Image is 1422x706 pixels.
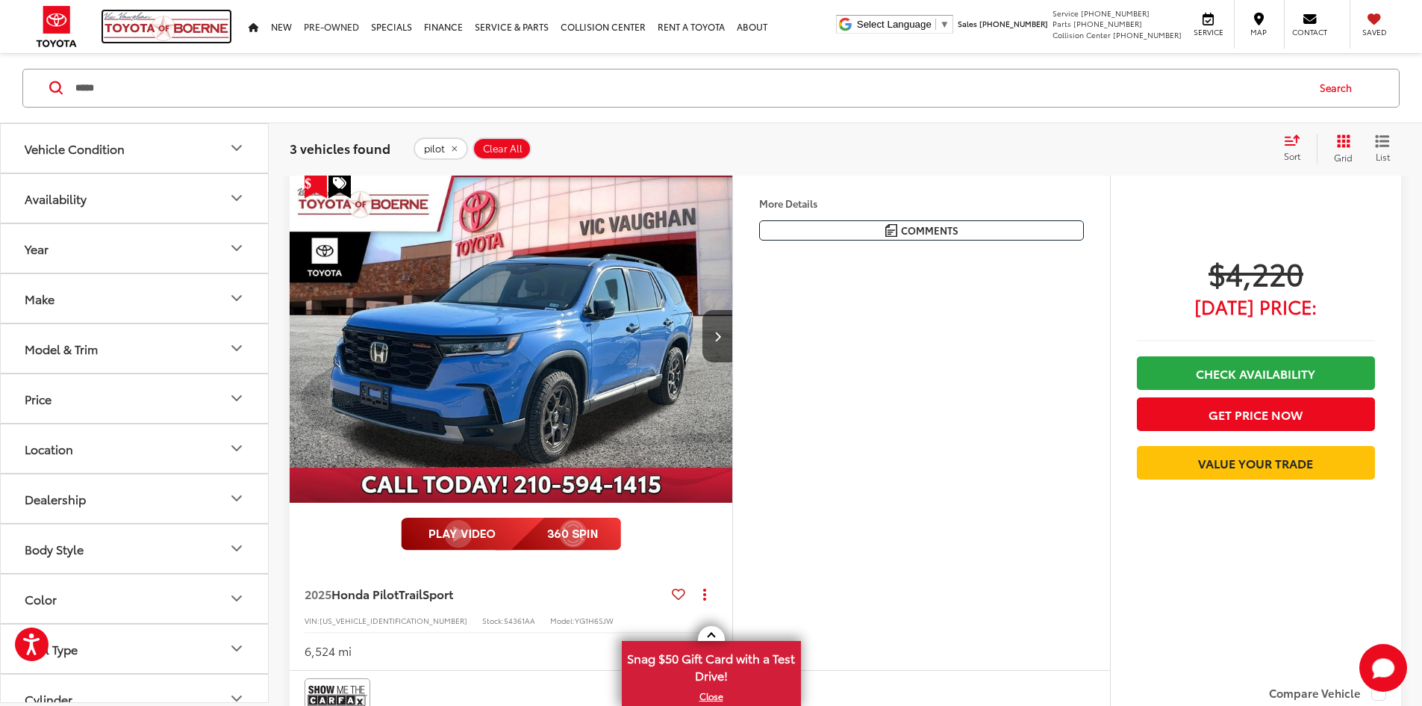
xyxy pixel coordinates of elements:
[473,137,531,159] button: Clear All
[1359,644,1407,692] svg: Start Chat
[25,491,86,505] div: Dealership
[575,615,614,626] span: YG1H6SJW
[940,19,949,30] span: ▼
[1,524,269,572] button: Body StyleBody Style
[399,585,453,602] span: TrailSport
[702,310,732,362] button: Next image
[228,139,246,157] div: Vehicle Condition
[1137,254,1375,291] span: $4,220
[1137,299,1375,314] span: [DATE] Price:
[228,589,246,607] div: Color
[1137,397,1375,431] button: Get Price Now
[25,591,57,605] div: Color
[979,18,1048,29] span: [PHONE_NUMBER]
[1375,149,1390,162] span: List
[1269,686,1386,701] label: Compare Vehicle
[1053,7,1079,19] span: Service
[1,273,269,322] button: MakeMake
[25,441,73,455] div: Location
[1284,149,1300,162] span: Sort
[1358,27,1391,37] span: Saved
[289,170,734,504] img: 2025 Honda Pilot TrailSport
[1,374,269,422] button: PricePrice
[901,223,958,238] span: Comments
[1191,27,1225,37] span: Service
[228,439,246,457] div: Location
[1053,29,1111,40] span: Collision Center
[759,198,1084,208] h4: More Details
[759,220,1084,241] button: Comments
[857,19,932,30] span: Select Language
[857,19,949,30] a: Select Language​
[289,170,734,504] div: 2025 Honda Pilot TrailSport 0
[331,585,399,602] span: Honda Pilot
[424,142,445,154] span: pilot
[1,424,269,472] button: LocationLocation
[25,391,52,405] div: Price
[289,170,734,504] a: 2025 Honda Pilot TrailSport2025 Honda Pilot TrailSport2025 Honda Pilot TrailSport2025 Honda Pilot...
[483,142,523,154] span: Clear All
[25,341,98,355] div: Model & Trim
[1073,18,1142,29] span: [PHONE_NUMBER]
[550,615,575,626] span: Model:
[1137,446,1375,480] a: Value Your Trade
[401,518,621,551] img: full motion video
[504,615,535,626] span: 54361AA
[319,615,467,626] span: [US_VEHICLE_IDENTIFICATION_NUMBER]
[328,170,351,199] span: Special
[228,189,246,207] div: Availability
[25,140,125,155] div: Vehicle Condition
[25,541,84,555] div: Body Style
[228,389,246,407] div: Price
[228,489,246,507] div: Dealership
[25,641,78,655] div: Fuel Type
[305,586,666,602] a: 2025Honda PilotTrailSport
[1306,69,1373,106] button: Search
[623,642,799,688] span: Snag $50 Gift Card with a Test Drive!
[25,241,49,255] div: Year
[1,474,269,522] button: DealershipDealership
[228,239,246,257] div: Year
[25,291,54,305] div: Make
[482,615,504,626] span: Stock:
[958,18,977,29] span: Sales
[305,642,352,660] div: 6,524 mi
[305,585,331,602] span: 2025
[305,170,327,199] span: Get Price Drop Alert
[691,580,717,607] button: Actions
[228,640,246,657] div: Fuel Type
[290,138,390,156] span: 3 vehicles found
[305,615,319,626] span: VIN:
[1081,7,1150,19] span: [PHONE_NUMBER]
[1,123,269,172] button: Vehicle ConditionVehicle Condition
[1276,133,1317,163] button: Select sort value
[228,289,246,307] div: Make
[1,574,269,622] button: ColorColor
[1242,27,1275,37] span: Map
[1,624,269,672] button: Fuel TypeFuel Type
[74,69,1306,105] input: Search by Make, Model, or Keyword
[885,224,897,237] img: Comments
[1137,356,1375,390] a: Check Availability
[25,691,72,705] div: Cylinder
[1364,133,1401,163] button: List View
[414,137,468,159] button: remove pilot
[228,539,246,557] div: Body Style
[1317,133,1364,163] button: Grid View
[1,173,269,222] button: AvailabilityAvailability
[703,588,706,600] span: dropdown dots
[1,323,269,372] button: Model & TrimModel & Trim
[1292,27,1327,37] span: Contact
[1,223,269,272] button: YearYear
[25,191,87,205] div: Availability
[228,339,246,357] div: Model & Trim
[1053,18,1071,29] span: Parts
[103,11,230,42] img: Vic Vaughan Toyota of Boerne
[1334,150,1353,163] span: Grid
[1359,644,1407,692] button: Toggle Chat Window
[1113,29,1182,40] span: [PHONE_NUMBER]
